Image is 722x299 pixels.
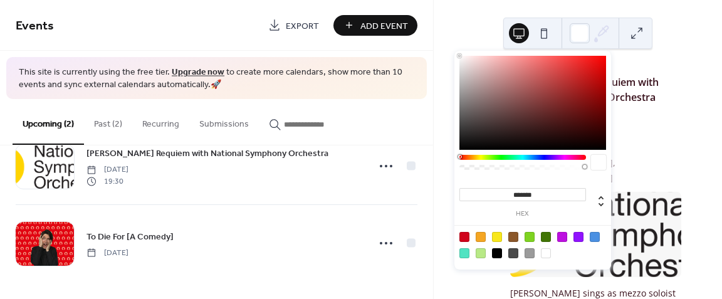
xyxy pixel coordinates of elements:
a: Upgrade now [172,64,224,81]
div: #4A4A4A [508,248,518,258]
div: #50E3C2 [459,248,469,258]
span: [PERSON_NAME] Requiem with National Symphony Orchestra [86,147,328,160]
label: hex [459,211,586,218]
span: [DATE] [86,247,128,258]
div: #9013FE [573,232,583,242]
div: #D0021B [459,232,469,242]
button: Upcoming (2) [13,99,84,145]
span: Add Event [360,19,408,33]
div: #000000 [492,248,502,258]
button: Submissions [189,99,259,144]
div: #4A90E2 [590,232,600,242]
span: This site is currently using the free tier. to create more calendars, show more than 10 events an... [19,66,414,91]
span: 19:30 [86,176,128,187]
div: #9B9B9B [525,248,535,258]
div: #F5A623 [476,232,486,242]
div: #FFFFFF [541,248,551,258]
a: To Die For [A Comedy] [86,229,174,244]
span: [DATE] [86,164,128,176]
div: #417505 [541,232,551,242]
a: [PERSON_NAME] Requiem with National Symphony Orchestra [86,146,328,160]
div: #7ED321 [525,232,535,242]
span: Events [16,14,54,38]
div: #BD10E0 [557,232,567,242]
div: #B8E986 [476,248,486,258]
span: To Die For [A Comedy] [86,230,174,243]
button: Add Event [333,15,417,36]
button: Past (2) [84,99,132,144]
a: Export [259,15,328,36]
span: Export [286,19,319,33]
div: #F8E71C [492,232,502,242]
button: Recurring [132,99,189,144]
div: #8B572A [508,232,518,242]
